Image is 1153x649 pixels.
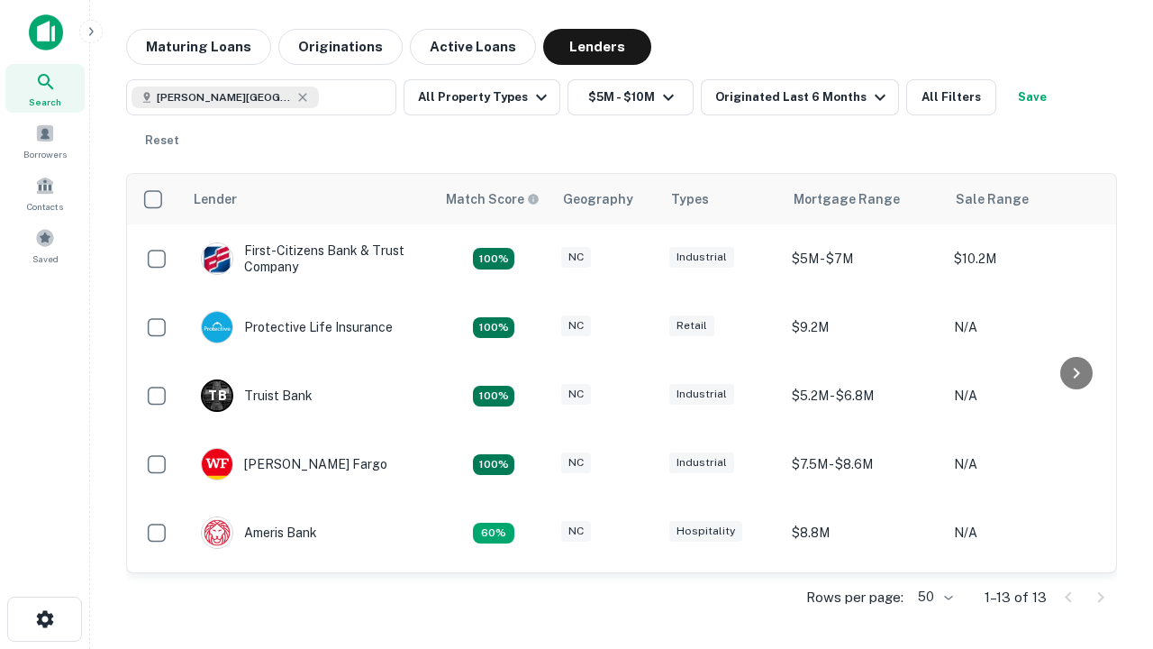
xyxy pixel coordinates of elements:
[202,517,232,548] img: picture
[23,147,67,161] span: Borrowers
[202,449,232,480] img: picture
[201,379,313,412] div: Truist Bank
[473,248,514,270] div: Matching Properties: 2, hasApolloMatch: undefined
[660,174,783,224] th: Types
[1063,447,1153,534] iframe: Chat Widget
[783,361,945,430] td: $5.2M - $6.8M
[473,454,514,476] div: Matching Properties: 2, hasApolloMatch: undefined
[906,79,996,115] button: All Filters
[715,87,891,108] div: Originated Last 6 Months
[5,64,85,113] a: Search
[701,79,899,115] button: Originated Last 6 Months
[561,452,591,473] div: NC
[5,221,85,270] a: Saved
[543,29,651,65] button: Lenders
[202,243,232,274] img: picture
[157,89,292,105] span: [PERSON_NAME][GEOGRAPHIC_DATA], [GEOGRAPHIC_DATA]
[201,311,393,343] div: Protective Life Insurance
[567,79,694,115] button: $5M - $10M
[278,29,403,65] button: Originations
[985,587,1047,608] p: 1–13 of 13
[561,315,591,336] div: NC
[552,174,660,224] th: Geography
[29,14,63,50] img: capitalize-icon.png
[446,189,536,209] h6: Match Score
[783,293,945,361] td: $9.2M
[201,448,387,480] div: [PERSON_NAME] Fargo
[806,587,903,608] p: Rows per page:
[29,95,61,109] span: Search
[194,188,237,210] div: Lender
[32,251,59,266] span: Saved
[202,312,232,343] img: picture
[945,293,1107,361] td: N/A
[1003,79,1061,115] button: Save your search to get updates of matches that match your search criteria.
[473,317,514,339] div: Matching Properties: 2, hasApolloMatch: undefined
[473,386,514,407] div: Matching Properties: 3, hasApolloMatch: undefined
[473,523,514,544] div: Matching Properties: 1, hasApolloMatch: undefined
[669,521,742,542] div: Hospitality
[27,199,63,214] span: Contacts
[669,384,734,405] div: Industrial
[561,247,591,268] div: NC
[945,567,1107,635] td: N/A
[183,174,435,224] th: Lender
[956,188,1029,210] div: Sale Range
[561,384,591,405] div: NC
[945,498,1107,567] td: N/A
[201,242,417,275] div: First-citizens Bank & Trust Company
[783,567,945,635] td: $9.2M
[783,430,945,498] td: $7.5M - $8.6M
[410,29,536,65] button: Active Loans
[5,169,85,217] a: Contacts
[945,430,1107,498] td: N/A
[671,188,709,210] div: Types
[669,452,734,473] div: Industrial
[446,189,540,209] div: Capitalize uses an advanced AI algorithm to match your search with the best lender. The match sco...
[208,387,226,406] p: T B
[669,315,714,336] div: Retail
[133,123,191,159] button: Reset
[911,584,956,610] div: 50
[5,116,85,165] a: Borrowers
[435,174,552,224] th: Capitalize uses an advanced AI algorithm to match your search with the best lender. The match sco...
[561,521,591,542] div: NC
[404,79,560,115] button: All Property Types
[783,498,945,567] td: $8.8M
[783,174,945,224] th: Mortgage Range
[945,361,1107,430] td: N/A
[945,224,1107,293] td: $10.2M
[783,224,945,293] td: $5M - $7M
[201,516,317,549] div: Ameris Bank
[669,247,734,268] div: Industrial
[945,174,1107,224] th: Sale Range
[563,188,633,210] div: Geography
[126,29,271,65] button: Maturing Loans
[794,188,900,210] div: Mortgage Range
